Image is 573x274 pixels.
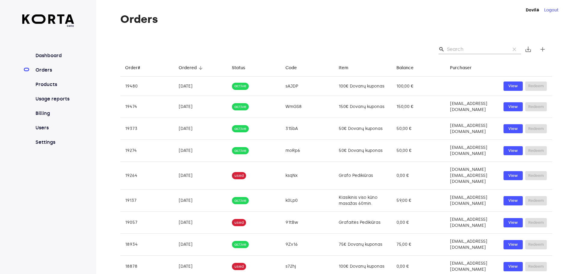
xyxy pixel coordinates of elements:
span: Status [232,64,253,72]
td: [DATE] [174,96,227,118]
img: Korta [22,14,74,24]
td: Klasikinis viso kūno masažas 60min. [334,190,392,212]
button: View [504,146,523,155]
button: Export [521,42,535,57]
td: k0Lp0 [281,190,334,212]
td: 18934 [120,234,174,256]
div: Status [232,64,245,72]
button: View [504,171,523,180]
td: 150€ Dovanų kuponas [334,96,392,118]
span: add [539,46,546,53]
td: 75€ Dovanų kuponas [334,234,392,256]
span: used [232,264,246,269]
span: Balance [396,64,421,72]
td: 0,00 € [392,212,445,234]
td: Grafo Pedikiūras [334,162,392,190]
td: sAJDP [281,77,334,96]
span: active [232,104,249,110]
td: 9Zv16 [281,234,334,256]
a: Dashboard [34,52,74,59]
span: active [232,198,249,204]
td: [DATE] [174,77,227,96]
span: View [507,219,520,226]
td: [EMAIL_ADDRESS][DOMAIN_NAME] [445,234,499,256]
button: View [504,196,523,205]
td: 100€ Dovanų kuponas [334,77,392,96]
td: [EMAIL_ADDRESS][DOMAIN_NAME] [445,212,499,234]
a: Usage reports [34,95,74,103]
input: Search [447,45,505,54]
span: View [507,125,520,132]
div: Purchaser [450,64,472,72]
div: Item [339,64,348,72]
span: View [507,103,520,110]
div: Balance [396,64,414,72]
td: 50,00 € [392,140,445,162]
td: moRp6 [281,140,334,162]
span: View [507,241,520,248]
button: View [504,218,523,227]
td: 59,00 € [392,190,445,212]
span: active [232,83,249,89]
span: active [232,148,249,154]
a: beta [22,14,74,28]
td: [DATE] [174,234,227,256]
a: Orders [34,66,74,74]
span: View [507,83,520,90]
span: View [507,172,520,179]
a: View [504,124,523,134]
td: WmGS8 [281,96,334,118]
td: 50€ Dovanų kuponas [334,118,392,140]
td: 19137 [120,190,174,212]
div: Ordered [179,64,197,72]
span: Code [285,64,305,72]
span: View [507,263,520,270]
td: [DATE] [174,162,227,190]
td: 91tBw [281,212,334,234]
td: 19480 [120,77,174,96]
strong: Dovilė [526,8,539,13]
button: View [504,262,523,271]
td: 19057 [120,212,174,234]
a: Products [34,81,74,88]
div: Code [285,64,297,72]
td: [EMAIL_ADDRESS][DOMAIN_NAME] [445,140,499,162]
td: [DATE] [174,118,227,140]
span: View [507,197,520,204]
td: 19264 [120,162,174,190]
td: 50,00 € [392,118,445,140]
span: used [232,173,246,179]
td: Grafaitės Pedikiūras [334,212,392,234]
span: active [232,126,249,132]
h1: Orders [120,13,552,25]
td: [EMAIL_ADDRESS][DOMAIN_NAME] [445,96,499,118]
td: 19474 [120,96,174,118]
td: [DATE] [174,212,227,234]
span: Ordered [179,64,205,72]
button: Logout [544,7,559,13]
span: Purchaser [450,64,479,72]
td: [EMAIL_ADDRESS][DOMAIN_NAME] [445,190,499,212]
span: used [232,220,246,226]
button: View [504,102,523,112]
td: 19274 [120,140,174,162]
td: 31SbA [281,118,334,140]
span: View [507,147,520,154]
button: View [504,82,523,91]
span: save_alt [525,46,532,53]
td: 100,00 € [392,77,445,96]
button: View [504,240,523,249]
td: [DOMAIN_NAME][EMAIL_ADDRESS][DOMAIN_NAME] [445,162,499,190]
span: arrow_downward [198,65,203,71]
td: 75,00 € [392,234,445,256]
td: [DATE] [174,190,227,212]
a: Users [34,124,74,131]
